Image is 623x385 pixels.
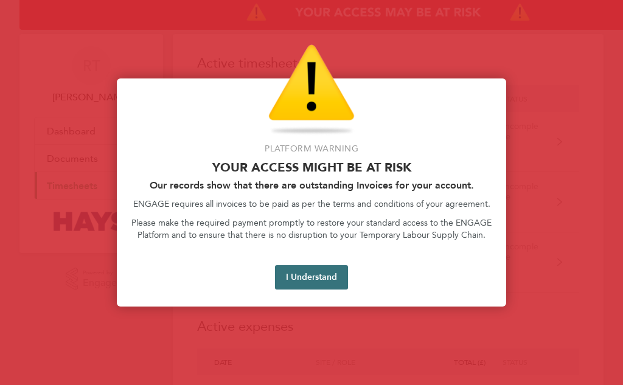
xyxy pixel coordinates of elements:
p: ENGAGE requires all invoices to be paid as per the terms and conditions of your agreement. [131,198,492,210]
img: Warning Icon [268,44,355,136]
p: Your access might be at risk [131,160,492,175]
div: Access At Risk [117,78,506,307]
p: Please make the required payment promptly to restore your standard access to the ENGAGE Platform ... [131,217,492,241]
button: I Understand [275,265,348,290]
p: Platform Warning [131,143,492,155]
h2: Our records show that there are outstanding Invoices for your account. [131,179,492,191]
